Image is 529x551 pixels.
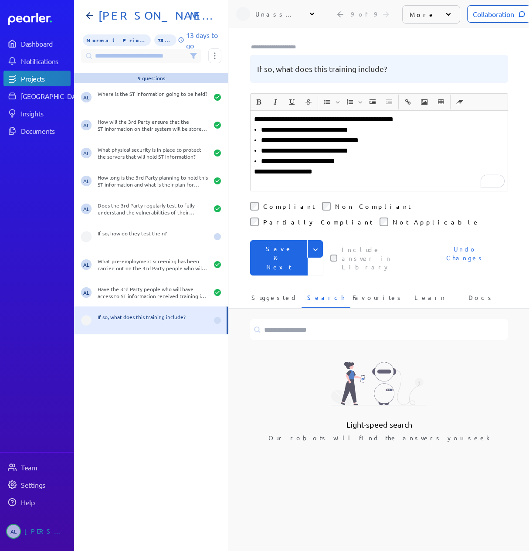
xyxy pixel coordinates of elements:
h1: Severn Trent - 30 Sept 2025 [95,9,214,23]
div: Have the 3rd Party people who will have access to ST information received training in GDPR and Cy... [98,286,208,299]
button: Increase Indent [365,95,380,109]
div: What pre-employment screening has been carried out on the 3rd Party people who will be able to ac... [98,258,208,272]
button: Insert Unordered List [320,95,335,109]
span: 78% of Questions Completed [154,34,176,46]
div: To enrich screen reader interactions, please activate Accessibility in Grammarly extension settings [251,111,508,191]
div: If so, how do they test them? [98,230,208,244]
span: Docs [468,293,494,307]
button: Undo Changes [423,240,508,275]
div: If so, what does this training include? [98,313,208,327]
label: This checkbox controls whether your answer will be included in the Answer Library for future use [342,245,416,271]
button: Bold [251,95,266,109]
span: Insert Image [417,95,432,109]
span: Ashley Lock [81,287,92,298]
span: Ashley Lock [81,176,92,186]
a: Help [3,494,71,510]
div: Insights [21,109,70,118]
a: Documents [3,123,71,139]
div: 9 of 9 [351,10,376,18]
span: Ashley Lock [81,120,92,130]
span: Increase Indent [365,95,380,109]
button: Insert table [434,95,448,109]
span: Ashley Lock [81,204,92,214]
span: Ashley Lock [81,259,92,270]
span: Favourites [353,293,404,307]
p: Our robots will find the answers you seek [268,433,490,442]
div: Does the 3rd Party regularly test to fully understand the vulnerabilities of their systems – espe... [98,202,208,216]
button: Underline [285,95,299,109]
div: How will the 3rd Party ensure that the ST information on their system will be stored securely? [98,118,208,132]
div: [PERSON_NAME] [24,524,68,539]
span: Ashley Lock [6,524,21,539]
div: What physical security is in place to protect the servers that will hold ST information? [98,146,208,160]
div: Settings [21,480,70,489]
a: Projects [3,71,71,86]
a: Notifications [3,53,71,69]
button: Strike through [301,95,316,109]
button: Save & Next [250,240,308,275]
label: Non Compliant [335,202,411,211]
input: This checkbox controls whether your answer will be included in the Answer Library for future use [330,255,337,262]
label: Not Applicable [393,218,480,226]
div: Notifications [21,57,70,65]
p: More [410,10,435,19]
span: Insert Unordered List [319,95,341,109]
div: Dashboard [21,39,70,48]
span: Undo Changes [433,245,498,271]
a: Insights [3,105,71,121]
div: How long is the 3rd Party planning to hold this ST information and what is their plan for deletion? [98,174,208,188]
a: [GEOGRAPHIC_DATA] [3,88,71,104]
p: 13 days to go [186,30,221,51]
span: Ashley Lock [81,148,92,158]
label: Partially Compliant [263,218,373,226]
div: Projects [21,74,70,83]
span: Underline [284,95,300,109]
a: Dashboard [3,36,71,51]
pre: If so, what does this training include? [257,62,387,76]
span: Strike through [301,95,316,109]
button: Insert Ordered List [342,95,357,109]
span: Insert link [400,95,416,109]
span: Clear Formatting [452,95,468,109]
button: Expand [307,240,323,258]
a: Team [3,459,71,475]
button: Insert Image [417,95,432,109]
button: Italic [268,95,283,109]
a: AL[PERSON_NAME] [3,520,71,542]
p: Light-speed search [346,419,412,430]
a: Dashboard [8,13,71,25]
span: Decrease Indent [381,95,397,109]
div: Documents [21,126,70,135]
label: Compliant [263,202,315,211]
button: Clear Formatting [452,95,467,109]
span: Bold [251,95,267,109]
div: 9 questions [138,75,165,82]
div: Help [21,498,70,507]
span: Priority [83,34,151,46]
input: Type here to add tags [250,43,304,51]
div: Team [21,463,70,472]
div: [GEOGRAPHIC_DATA] [21,92,86,100]
span: Search [307,293,345,307]
a: Settings [3,477,71,493]
div: Where is the ST information going to be held? [98,90,208,104]
button: Insert link [400,95,415,109]
span: Insert table [433,95,449,109]
span: Suggested [251,293,298,307]
div: Unassigned [255,10,299,18]
span: Insert Ordered List [342,95,364,109]
span: Learn [414,293,446,307]
span: Ashley Lock [81,92,92,102]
